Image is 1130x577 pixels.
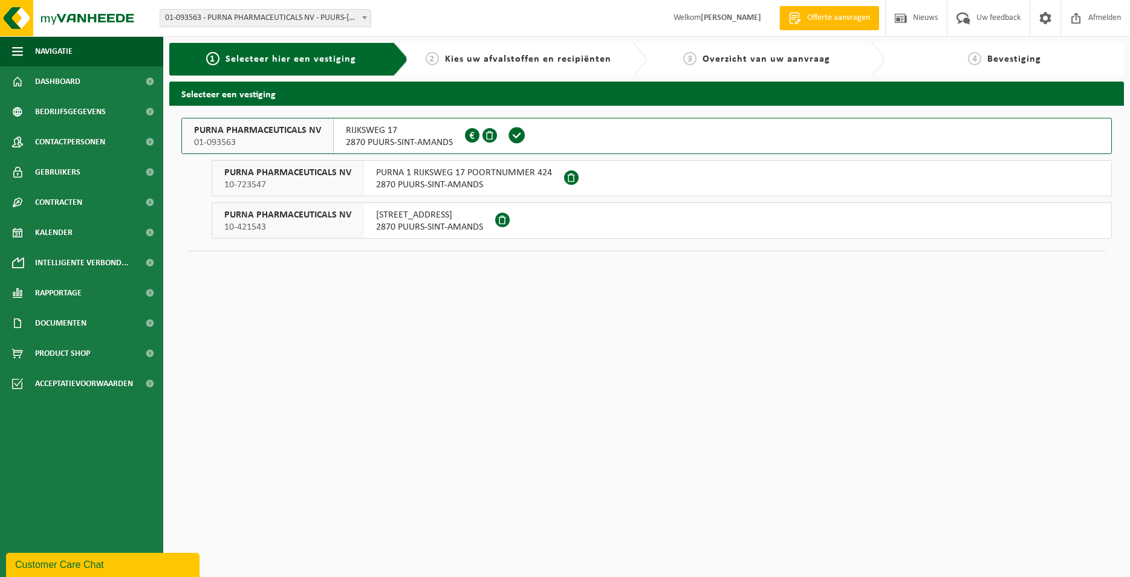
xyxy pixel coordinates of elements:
[224,209,351,221] span: PURNA PHARMACEUTICALS NV
[35,278,82,308] span: Rapportage
[968,52,981,65] span: 4
[35,187,82,218] span: Contracten
[35,157,80,187] span: Gebruikers
[194,137,321,149] span: 01-093563
[35,66,80,97] span: Dashboard
[376,209,483,221] span: [STREET_ADDRESS]
[226,54,356,64] span: Selecteer hier een vestiging
[206,52,219,65] span: 1
[35,369,133,399] span: Acceptatievoorwaarden
[224,167,351,179] span: PURNA PHARMACEUTICALS NV
[35,218,73,248] span: Kalender
[35,36,73,66] span: Navigatie
[194,124,321,137] span: PURNA PHARMACEUTICALS NV
[376,221,483,233] span: 2870 PUURS-SINT-AMANDS
[376,167,552,179] span: PURNA 1 RIJKSWEG 17 POORTNUMMER 424
[212,160,1112,196] button: PURNA PHARMACEUTICALS NV 10-723547 PURNA 1 RIJKSWEG 17 POORTNUMMER 4242870 PUURS-SINT-AMANDS
[346,124,453,137] span: RIJKSWEG 17
[35,308,86,338] span: Documenten
[35,97,106,127] span: Bedrijfsgegevens
[35,127,105,157] span: Contactpersonen
[224,221,351,233] span: 10-421543
[703,54,830,64] span: Overzicht van uw aanvraag
[160,9,371,27] span: 01-093563 - PURNA PHARMACEUTICALS NV - PUURS-SINT-AMANDS
[376,179,552,191] span: 2870 PUURS-SINT-AMANDS
[224,179,351,191] span: 10-723547
[346,137,453,149] span: 2870 PUURS-SINT-AMANDS
[701,13,761,22] strong: [PERSON_NAME]
[6,550,202,577] iframe: chat widget
[35,248,129,278] span: Intelligente verbond...
[169,82,1124,105] h2: Selecteer een vestiging
[445,54,611,64] span: Kies uw afvalstoffen en recipiënten
[181,118,1112,154] button: PURNA PHARMACEUTICALS NV 01-093563 RIJKSWEG 172870 PUURS-SINT-AMANDS
[212,202,1112,239] button: PURNA PHARMACEUTICALS NV 10-421543 [STREET_ADDRESS]2870 PUURS-SINT-AMANDS
[987,54,1041,64] span: Bevestiging
[160,10,371,27] span: 01-093563 - PURNA PHARMACEUTICALS NV - PUURS-SINT-AMANDS
[683,52,697,65] span: 3
[779,6,879,30] a: Offerte aanvragen
[804,12,873,24] span: Offerte aanvragen
[35,338,90,369] span: Product Shop
[426,52,439,65] span: 2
